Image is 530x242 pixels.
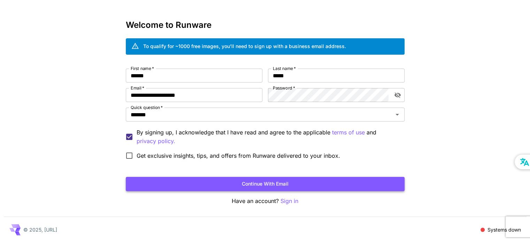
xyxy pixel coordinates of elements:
[137,151,340,160] span: Get exclusive insights, tips, and offers from Runware delivered to your inbox.
[392,110,402,119] button: Open
[131,85,144,91] label: Email
[281,197,298,205] button: Sign in
[332,128,365,137] p: terms of use
[273,85,295,91] label: Password
[126,177,405,191] button: Continue with email
[137,128,399,146] p: By signing up, I acknowledge that I have read and agree to the applicable and
[126,197,405,205] p: Have an account?
[131,104,163,110] label: Quick question
[273,65,296,71] label: Last name
[332,128,365,137] button: By signing up, I acknowledge that I have read and agree to the applicable and privacy policy.
[137,137,175,146] button: By signing up, I acknowledge that I have read and agree to the applicable terms of use and
[137,137,175,146] p: privacy policy.
[23,226,57,233] p: © 2025, [URL]
[131,65,154,71] label: First name
[487,226,521,233] p: Systems down
[126,20,405,30] h3: Welcome to Runware
[391,89,404,101] button: toggle password visibility
[143,42,346,50] div: To qualify for ~1000 free images, you’ll need to sign up with a business email address.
